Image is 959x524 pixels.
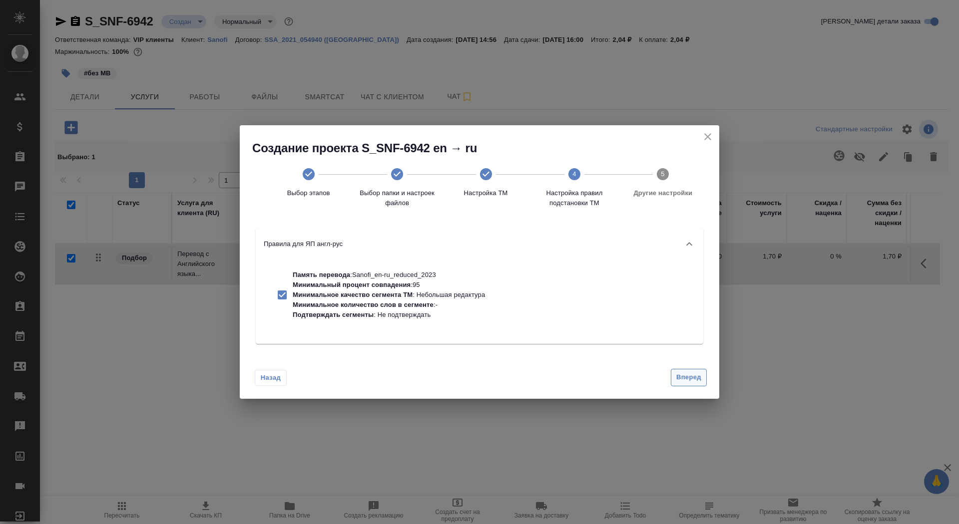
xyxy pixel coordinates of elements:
p: : Небольшая редактура [293,290,485,300]
p: : 95 [293,280,485,290]
p: Память перевода [293,271,350,278]
p: Правила для ЯП англ-рус [264,239,343,249]
span: Настройка ТМ [446,188,526,198]
button: Назад [255,370,287,386]
button: close [700,129,715,144]
span: Выбор папки и настроек файлов [357,188,437,208]
span: Назад [260,373,281,383]
text: 5 [661,170,665,178]
div: Правила для ЯП англ-рус [256,228,703,260]
span: Другие настройки [623,188,703,198]
span: Выбор этапов [268,188,349,198]
p: Минимальный процент совпадения [293,281,411,288]
p: : - [293,300,485,310]
button: Вперед [671,369,707,386]
p: Минимальное качество сегмента ТМ [293,291,413,298]
p: : Sanofi_en-ru_reduced_2023 [293,270,485,280]
div: Правила для ЯП англ-рус [256,260,703,344]
h2: Создание проекта S_SNF-6942 en → ru [252,140,719,156]
div: Память перевода:Sanofi_en-ru_reduced_2023Минимальный процент совпадения:95Минимальное качество се... [264,268,493,322]
span: Вперед [676,372,701,383]
p: Минимальное количество слов в сегменте [293,301,434,308]
p: : Не подтверждать [293,310,485,320]
text: 4 [572,170,576,178]
span: Настройка правил подстановки TM [534,188,614,208]
p: Подтверждать сегменты [293,311,374,318]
